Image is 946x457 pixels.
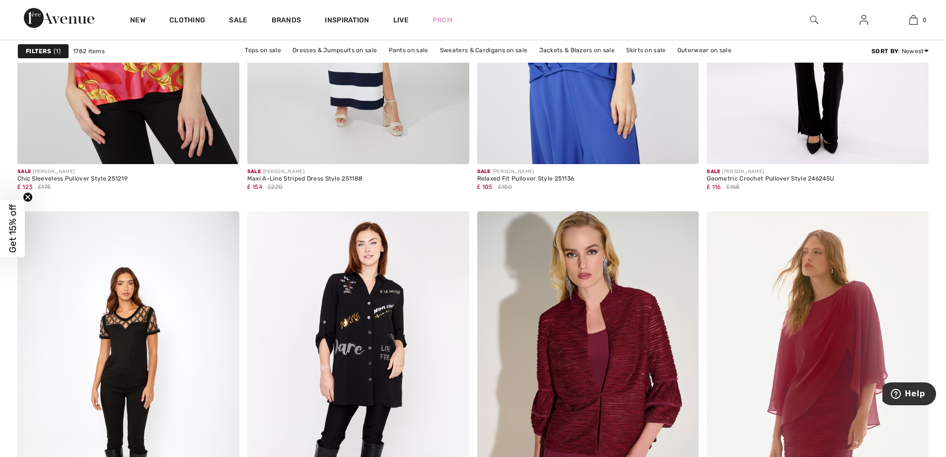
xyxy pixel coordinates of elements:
img: My Info [860,14,868,26]
span: Sale [17,169,31,175]
div: : Newest [872,47,929,56]
span: ₤ 116 [707,183,721,190]
span: ₤ 105 [477,183,493,190]
a: Sign In [852,14,876,26]
span: ₤165 [727,183,740,191]
strong: Sort By [872,48,898,55]
img: search the website [810,14,818,26]
a: Clothing [169,16,205,26]
div: Relaxed Fit Pullover Style 251136 [477,176,575,183]
span: 1 [54,47,61,56]
a: Sale [229,16,247,26]
img: My Bag [909,14,918,26]
div: [PERSON_NAME] [247,168,363,176]
div: [PERSON_NAME] [707,168,834,176]
span: Sale [707,169,720,175]
span: 1782 items [73,47,105,56]
a: Brands [272,16,301,26]
div: Geometric Crochet Pullover Style 246245U [707,176,834,183]
a: Jackets & Blazers on sale [534,44,620,57]
div: [PERSON_NAME] [477,168,575,176]
span: ₤220 [268,183,283,191]
a: 0 [889,14,938,26]
a: Outerwear on sale [672,44,736,57]
span: Sale [247,169,261,175]
span: ₤150 [498,183,512,191]
span: ₤ 123 [17,183,32,190]
a: Pants on sale [384,44,434,57]
div: Maxi A-Line Striped Dress Style 251188 [247,176,363,183]
a: Prom [433,15,452,25]
a: Sweaters & Cardigans on sale [435,44,532,57]
span: Inspiration [325,16,369,26]
a: Tops on sale [240,44,286,57]
a: Live [393,15,409,25]
span: Sale [477,169,491,175]
iframe: Opens a widget where you can find more information [882,382,936,407]
div: Chic Sleeveless Pullover Style 251219 [17,176,128,183]
span: Get 15% off [7,204,18,253]
span: ₤175 [38,183,51,191]
span: 0 [923,15,927,24]
span: ₤ 154 [247,183,262,190]
img: 1ère Avenue [24,8,94,28]
button: Close teaser [23,192,33,202]
strong: Filters [26,47,51,56]
div: [PERSON_NAME] [17,168,128,176]
a: Skirts on sale [621,44,670,57]
a: New [130,16,146,26]
a: Dresses & Jumpsuits on sale [288,44,382,57]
